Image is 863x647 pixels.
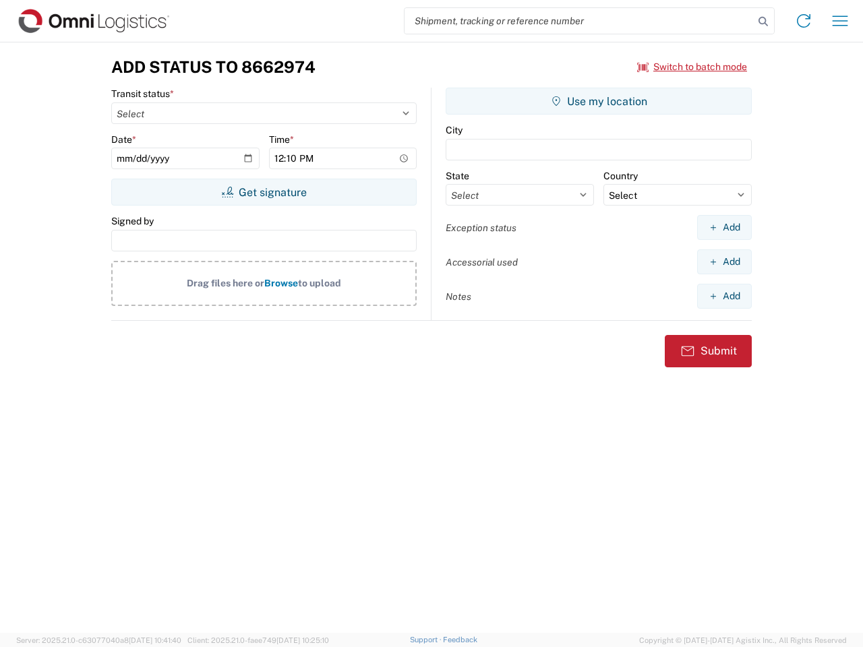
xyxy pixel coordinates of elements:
[443,636,477,644] a: Feedback
[111,133,136,146] label: Date
[111,179,417,206] button: Get signature
[264,278,298,288] span: Browse
[446,256,518,268] label: Accessorial used
[446,170,469,182] label: State
[187,278,264,288] span: Drag files here or
[446,124,463,136] label: City
[276,636,329,644] span: [DATE] 10:25:10
[637,56,747,78] button: Switch to batch mode
[665,335,752,367] button: Submit
[603,170,638,182] label: Country
[187,636,329,644] span: Client: 2025.21.0-faee749
[269,133,294,146] label: Time
[697,249,752,274] button: Add
[446,222,516,234] label: Exception status
[298,278,341,288] span: to upload
[446,290,471,303] label: Notes
[111,215,154,227] label: Signed by
[410,636,444,644] a: Support
[405,8,754,34] input: Shipment, tracking or reference number
[697,284,752,309] button: Add
[129,636,181,644] span: [DATE] 10:41:40
[16,636,181,644] span: Server: 2025.21.0-c63077040a8
[111,88,174,100] label: Transit status
[446,88,752,115] button: Use my location
[639,634,847,646] span: Copyright © [DATE]-[DATE] Agistix Inc., All Rights Reserved
[697,215,752,240] button: Add
[111,57,316,77] h3: Add Status to 8662974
